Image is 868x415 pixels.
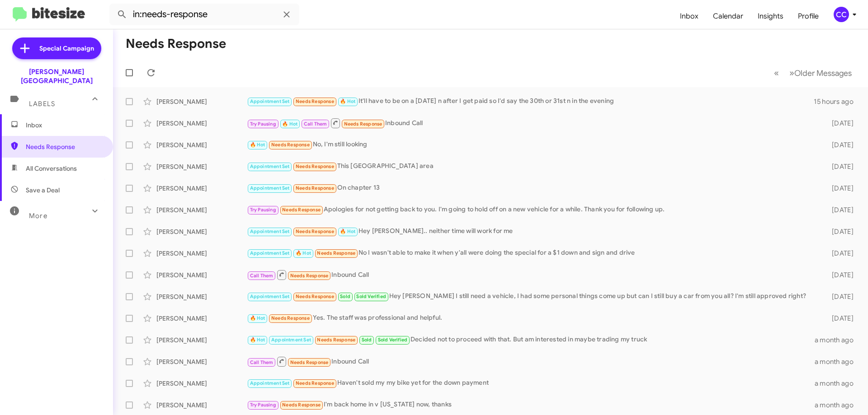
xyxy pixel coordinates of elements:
[250,337,265,343] span: 🔥 Hot
[109,4,299,25] input: Search
[340,98,355,104] span: 🔥 Hot
[815,357,861,366] div: a month ago
[126,37,226,51] h1: Needs Response
[769,64,857,82] nav: Page navigation example
[826,7,858,22] button: CC
[817,292,861,301] div: [DATE]
[378,337,408,343] span: Sold Verified
[769,64,784,82] button: Previous
[817,119,861,128] div: [DATE]
[250,98,290,104] span: Appointment Set
[250,207,276,213] span: Try Pausing
[250,163,290,169] span: Appointment Set
[296,228,334,234] span: Needs Response
[156,119,247,128] div: [PERSON_NAME]
[814,97,861,106] div: 15 hours ago
[156,97,247,106] div: [PERSON_NAME]
[290,273,329,279] span: Needs Response
[247,378,815,388] div: Haven't sold my my bike yet for the down payment
[317,250,355,256] span: Needs Response
[271,142,310,148] span: Needs Response
[156,401,247,410] div: [PERSON_NAME]
[26,121,103,130] span: Inbox
[156,162,247,171] div: [PERSON_NAME]
[815,336,861,345] div: a month ago
[247,140,817,150] div: No, I'm still looking
[247,335,815,345] div: Decided not to proceed with that. But am interested in maybe trading my truck
[282,402,321,408] span: Needs Response
[156,249,247,258] div: [PERSON_NAME]
[362,337,372,343] span: Sold
[817,162,861,171] div: [DATE]
[156,140,247,149] div: [PERSON_NAME]
[344,121,382,127] span: Needs Response
[26,186,60,195] span: Save a Deal
[250,121,276,127] span: Try Pausing
[156,336,247,345] div: [PERSON_NAME]
[794,68,852,78] span: Older Messages
[156,270,247,280] div: [PERSON_NAME]
[247,96,814,107] div: It'll have to be on a [DATE] n after I get paid so I'd say the 30th or 31st n in the evening
[282,121,297,127] span: 🔥 Hot
[817,184,861,193] div: [DATE]
[12,37,101,59] a: Special Campaign
[706,3,750,29] a: Calendar
[247,269,817,280] div: Inbound Call
[250,273,274,279] span: Call Them
[250,185,290,191] span: Appointment Set
[296,98,334,104] span: Needs Response
[271,315,310,321] span: Needs Response
[304,121,327,127] span: Call Them
[250,294,290,299] span: Appointment Set
[296,163,334,169] span: Needs Response
[673,3,706,29] a: Inbox
[817,249,861,258] div: [DATE]
[340,294,350,299] span: Sold
[250,228,290,234] span: Appointment Set
[156,184,247,193] div: [PERSON_NAME]
[247,226,817,237] div: Hey [PERSON_NAME].. neither time will work for me
[250,380,290,386] span: Appointment Set
[156,379,247,388] div: [PERSON_NAME]
[834,7,849,22] div: CC
[156,314,247,323] div: [PERSON_NAME]
[750,3,791,29] a: Insights
[247,205,817,215] div: Apologies for not getting back to you. I'm going to hold off on a new vehicle for a while. Thank ...
[250,315,265,321] span: 🔥 Hot
[156,357,247,366] div: [PERSON_NAME]
[290,359,329,365] span: Needs Response
[784,64,857,82] button: Next
[247,400,815,410] div: I'm back home in v [US_STATE] now, thanks
[156,292,247,301] div: [PERSON_NAME]
[39,44,94,53] span: Special Campaign
[817,227,861,236] div: [DATE]
[791,3,826,29] a: Profile
[817,140,861,149] div: [DATE]
[340,228,355,234] span: 🔥 Hot
[817,270,861,280] div: [DATE]
[774,67,779,79] span: «
[282,207,321,213] span: Needs Response
[247,248,817,258] div: No I wasn't able to make it when y'all were doing the special for a $1 down and sign and drive
[296,250,311,256] span: 🔥 Hot
[815,401,861,410] div: a month ago
[156,205,247,214] div: [PERSON_NAME]
[247,291,817,302] div: Hey [PERSON_NAME] I still need a vehicle, I had some personal things come up but can I still buy ...
[29,212,47,220] span: More
[250,402,276,408] span: Try Pausing
[250,142,265,148] span: 🔥 Hot
[296,294,334,299] span: Needs Response
[29,100,55,108] span: Labels
[356,294,386,299] span: Sold Verified
[247,183,817,193] div: On chapter 13
[156,227,247,236] div: [PERSON_NAME]
[296,380,334,386] span: Needs Response
[250,250,290,256] span: Appointment Set
[317,337,355,343] span: Needs Response
[789,67,794,79] span: »
[250,359,274,365] span: Call Them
